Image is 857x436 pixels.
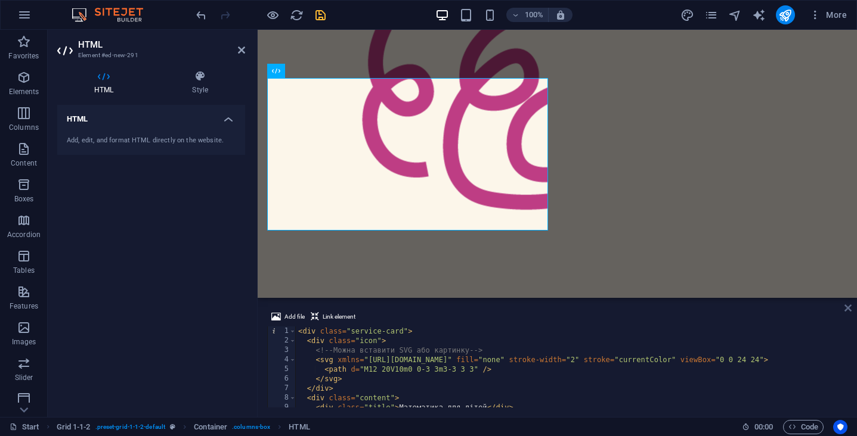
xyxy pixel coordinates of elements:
button: publish [776,5,795,24]
div: 6 [268,374,296,384]
h6: 100% [524,8,543,22]
p: Elements [9,87,39,96]
button: undo [194,8,208,22]
i: Pages (Ctrl+Alt+S) [704,8,718,22]
span: 00 00 [754,420,773,434]
span: Click to select. Double-click to edit [289,420,310,434]
span: Code [788,420,818,434]
div: 5 [268,365,296,374]
span: Link element [323,310,355,324]
h6: Session time [742,420,774,434]
button: reload [289,8,304,22]
p: Columns [9,123,39,132]
h2: HTML [78,39,245,50]
button: More [805,5,852,24]
p: Content [11,158,37,168]
i: This element is a customizable preset [170,423,175,430]
h4: Style [155,70,245,95]
div: 8 [268,393,296,403]
div: 1 [268,326,296,336]
p: Tables [13,266,35,275]
i: Publish [778,8,792,22]
p: Accordion [7,230,41,239]
img: Editor Logo [69,8,158,22]
h4: HTML [57,105,245,126]
span: Add file [284,310,305,324]
button: pages [704,8,719,22]
button: Add file [270,310,307,324]
button: text_generator [752,8,766,22]
button: 100% [506,8,549,22]
i: Navigator [728,8,742,22]
h3: Element #ed-new-291 [78,50,221,61]
span: . columns-box [232,420,270,434]
i: Design (Ctrl+Alt+Y) [680,8,694,22]
i: Undo: Change HTML (Ctrl+Z) [194,8,208,22]
p: Slider [15,373,33,382]
p: Features [10,301,38,311]
p: Boxes [14,194,34,204]
button: Code [783,420,824,434]
button: navigator [728,8,742,22]
p: Favorites [8,51,39,61]
div: 7 [268,384,296,393]
h4: HTML [57,70,155,95]
i: Reload page [290,8,304,22]
div: 3 [268,345,296,355]
span: More [809,9,847,21]
p: Images [12,337,36,347]
button: Usercentrics [833,420,847,434]
i: On resize automatically adjust zoom level to fit chosen device. [555,10,566,20]
button: Link element [309,310,357,324]
i: AI Writer [752,8,766,22]
div: 4 [268,355,296,365]
i: Save (Ctrl+S) [314,8,327,22]
span: : [763,422,765,431]
span: Click to select. Double-click to edit [57,420,91,434]
div: 2 [268,336,296,345]
span: Click to select. Double-click to edit [194,420,227,434]
button: design [680,8,695,22]
nav: breadcrumb [57,420,310,434]
div: Add, edit, and format HTML directly on the website. [67,136,236,146]
div: 9 [268,403,296,412]
span: . preset-grid-1-1-2-default [95,420,165,434]
a: Click to cancel selection. Double-click to open Pages [10,420,39,434]
button: save [313,8,327,22]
